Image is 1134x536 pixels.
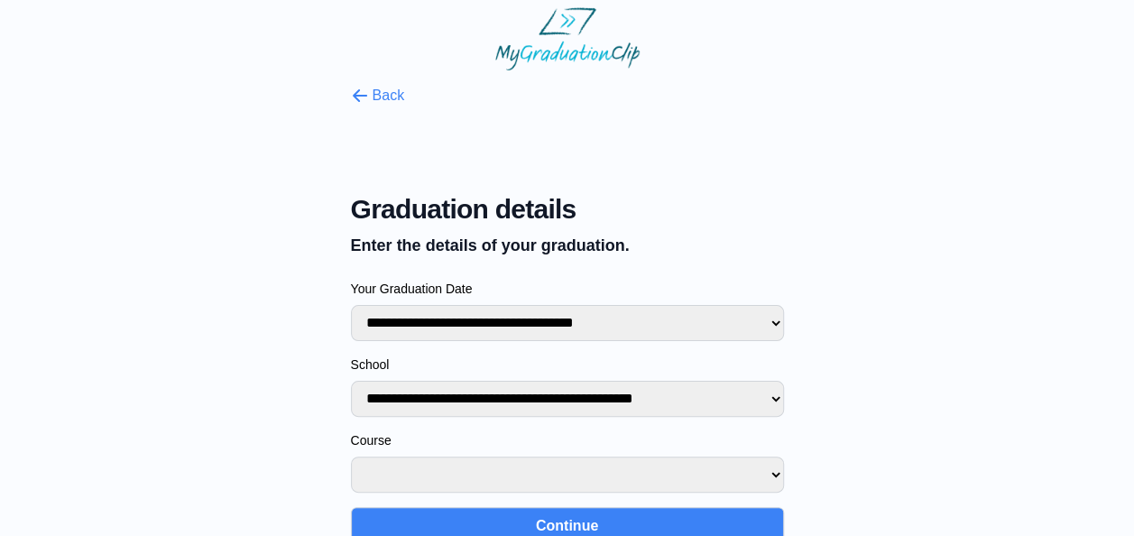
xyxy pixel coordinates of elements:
[351,233,784,258] p: Enter the details of your graduation.
[351,356,784,374] label: School
[495,7,640,70] img: MyGraduationClip
[351,193,784,226] span: Graduation details
[351,85,405,106] button: Back
[351,431,784,449] label: Course
[351,280,784,298] label: Your Graduation Date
